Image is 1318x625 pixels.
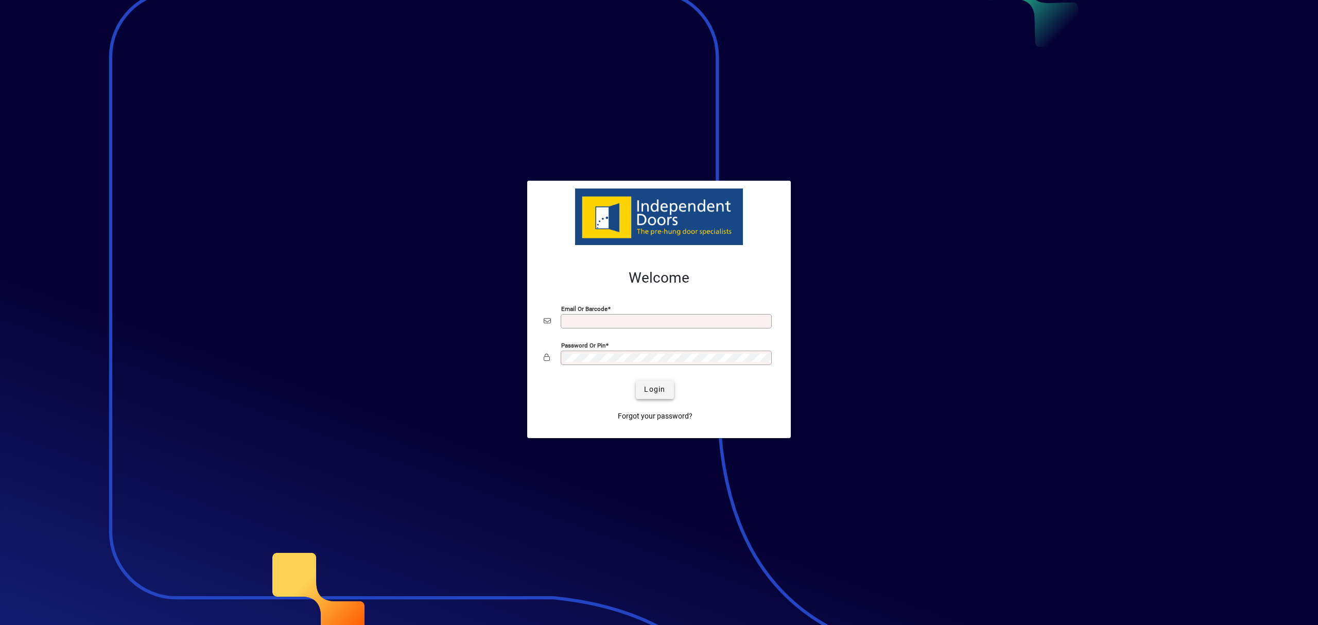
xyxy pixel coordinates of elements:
mat-label: Password or Pin [561,341,605,349]
mat-label: Email or Barcode [561,305,608,312]
a: Forgot your password? [614,407,697,426]
button: Login [636,380,673,399]
span: Forgot your password? [618,411,692,422]
span: Login [644,384,665,395]
h2: Welcome [544,269,774,287]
